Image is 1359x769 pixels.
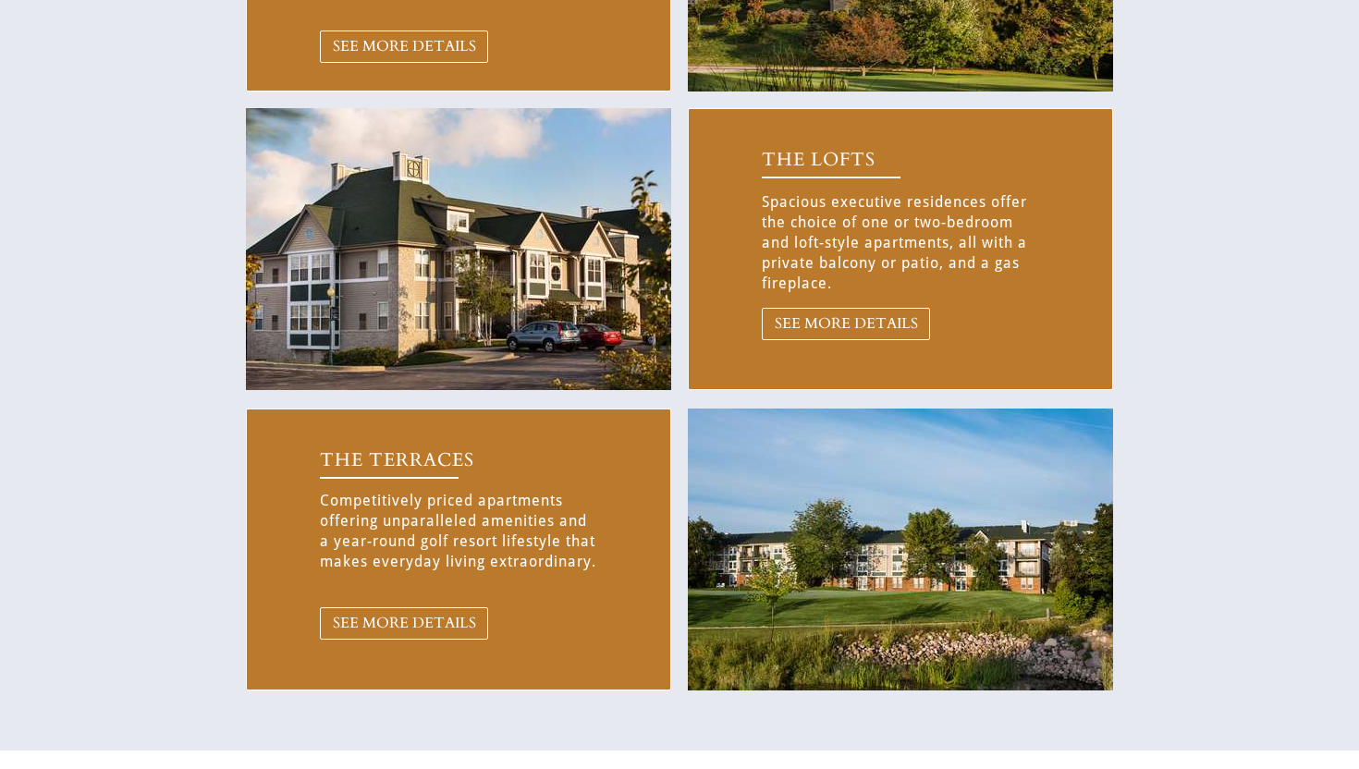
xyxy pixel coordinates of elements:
[320,31,488,63] a: SEE MORE DETAILS
[762,147,875,172] span: THE LOFTS
[321,38,487,55] span: SEE MORE DETAILS
[762,308,930,340] a: SEE MORE DETAILS
[320,447,474,472] span: THE TERRACES
[763,315,929,333] span: SEE MORE DETAILS
[320,492,596,570] span: Competitively priced apartments offering unparalleled amenities and a year-round golf resort life...
[321,615,487,632] span: SEE MORE DETAILS
[320,607,488,640] a: SEE MORE DETAILS
[762,193,1027,292] span: Spacious executive residences offer the choice of one or two-bedroom and loft-style apartments, a...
